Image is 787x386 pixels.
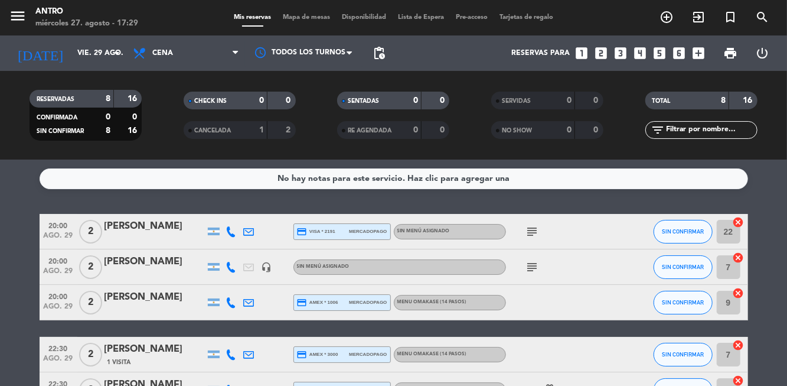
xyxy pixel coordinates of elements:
span: mercadopago [349,228,387,235]
div: [PERSON_NAME] [105,290,205,305]
strong: 0 [567,126,572,134]
span: TOTAL [652,98,671,104]
span: Reservas para [511,49,570,57]
i: search [755,10,769,24]
span: Lista de Espera [392,14,450,21]
span: 20:00 [44,289,73,303]
i: filter_list [651,123,665,137]
span: 2 [79,343,102,366]
i: turned_in_not [723,10,737,24]
strong: 0 [106,113,110,121]
span: ago. 29 [44,303,73,316]
strong: 8 [721,96,726,105]
i: subject [525,260,540,274]
i: cancel [733,216,744,228]
strong: 0 [413,126,418,134]
strong: 0 [413,96,418,105]
span: CHECK INS [194,98,227,104]
i: add_circle_outline [659,10,674,24]
i: headset_mic [262,262,272,273]
i: credit_card [297,226,308,237]
i: subject [525,225,540,239]
span: Pre-acceso [450,14,494,21]
i: looks_5 [652,46,667,61]
div: LOG OUT [746,35,778,71]
span: 2 [79,291,102,314]
span: SERVIDAS [502,98,531,104]
strong: 0 [132,113,139,121]
span: SIN CONFIRMAR [37,128,84,134]
i: cancel [733,287,744,299]
strong: 0 [567,96,572,105]
i: [DATE] [9,40,71,66]
div: No hay notas para este servicio. Haz clic para agregar una [277,172,510,186]
span: RESERVADAS [37,96,74,102]
span: Cena [152,49,173,57]
i: looks_two [593,46,609,61]
span: 20:00 [44,218,73,232]
strong: 2 [286,126,293,134]
strong: 0 [440,126,447,134]
span: amex * 3000 [297,349,338,360]
i: looks_one [574,46,589,61]
strong: 0 [594,96,601,105]
i: add_box [691,46,706,61]
i: power_settings_new [755,46,769,60]
i: cancel [733,339,744,351]
span: pending_actions [372,46,386,60]
span: Mis reservas [228,14,277,21]
i: exit_to_app [691,10,706,24]
button: SIN CONFIRMAR [654,291,713,314]
strong: 16 [128,126,139,135]
div: miércoles 27. agosto - 17:29 [35,18,138,30]
i: cancel [733,252,744,264]
span: ago. 29 [44,267,73,281]
i: credit_card [297,297,308,308]
i: arrow_drop_down [110,46,124,60]
span: ago. 29 [44,232,73,245]
span: 1 Visita [107,358,131,367]
div: [PERSON_NAME] [105,342,205,357]
span: 2 [79,255,102,279]
span: CANCELADA [194,128,231,134]
div: [PERSON_NAME] [105,219,205,234]
span: RE AGENDADA [348,128,391,134]
button: SIN CONFIRMAR [654,343,713,366]
span: mercadopago [349,299,387,306]
button: SIN CONFIRMAR [654,220,713,244]
span: Disponibilidad [336,14,392,21]
span: print [723,46,737,60]
strong: 8 [106,126,110,135]
i: credit_card [297,349,308,360]
span: Mapa de mesas [277,14,336,21]
input: Filtrar por nombre... [665,124,757,137]
span: visa * 2191 [297,226,335,237]
span: Sin menú asignado [297,264,350,269]
span: 2 [79,220,102,244]
span: 20:00 [44,254,73,267]
span: amex * 1006 [297,297,338,308]
strong: 8 [106,95,110,103]
strong: 16 [743,96,755,105]
span: SIN CONFIRMAR [662,299,704,306]
div: ANTRO [35,6,138,18]
strong: 0 [259,96,264,105]
span: SIN CONFIRMAR [662,351,704,358]
span: ago. 29 [44,355,73,368]
button: SIN CONFIRMAR [654,255,713,279]
span: MENU OMAKASE (14 PASOS) [397,352,467,356]
button: menu [9,7,27,29]
i: looks_3 [613,46,628,61]
i: looks_6 [671,46,687,61]
span: MENU OMAKASE (14 PASOS) [397,300,467,304]
strong: 0 [594,126,601,134]
i: menu [9,7,27,25]
span: CONFIRMADA [37,115,77,121]
div: [PERSON_NAME] [105,254,205,270]
strong: 1 [259,126,264,134]
span: Sin menú asignado [397,229,450,233]
span: 22:30 [44,341,73,355]
span: Tarjetas de regalo [494,14,559,21]
strong: 16 [128,95,139,103]
span: NO SHOW [502,128,532,134]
